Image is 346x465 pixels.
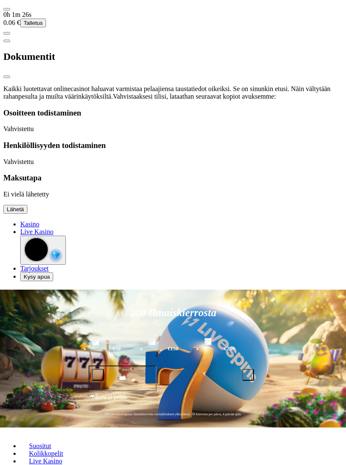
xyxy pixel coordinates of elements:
button: chevron-left icon [3,40,10,42]
p: Kaikki luotettavat onlinecasinot haluavat varmistaa pelaajiensa taustatiedot oikeiksi. Se on sinu... [3,85,343,100]
h2: Dokumentit [3,51,343,62]
span: Talletus [24,20,43,26]
span: Kysy apua [24,274,50,280]
button: Talleta ja pelaa [89,392,257,409]
span: Live Kasino [26,457,66,465]
span: Tarjoukset [20,265,49,272]
a: poker-chip iconLive Kasino [20,228,54,235]
span: user session time [3,11,32,18]
span: Kolikkopelit [26,450,67,457]
button: Talletus [20,19,46,27]
button: menu [3,8,10,11]
p: Ei vielä lähetetty [3,191,343,198]
img: reward-icon [49,249,62,262]
button: headphones iconKysy apua [20,272,53,281]
button: minus icon [92,369,104,381]
span: Live Kasino [20,228,54,235]
h3: Maksutapa [3,173,343,183]
a: Kolikkopelit [20,447,72,460]
span: Talleta ja pelaa [91,393,127,408]
span: 0.06 € [3,19,20,26]
a: gift-inverted iconTarjoukset [20,265,49,272]
span: Kasino [20,220,39,228]
h3: Henkilöllisyyden todistaminen [3,141,343,150]
button: menu [3,32,10,35]
button: Lähetä [3,205,27,214]
p: Vahvistettu [3,158,343,166]
label: €250 [203,337,256,361]
span: € [203,370,206,378]
p: Vahvistettu [3,125,343,133]
button: reward-icon [20,236,66,265]
a: Suositut [20,439,60,452]
h3: Osoitteen todistaminen [3,108,343,118]
label: €50 [90,337,143,361]
span: € [95,392,98,397]
span: Suositut [26,442,54,449]
a: diamond iconKasino [20,220,39,228]
span: Lähetä [7,206,24,212]
button: plus icon [242,369,254,381]
label: €150 [146,337,200,361]
button: close [3,75,10,78]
